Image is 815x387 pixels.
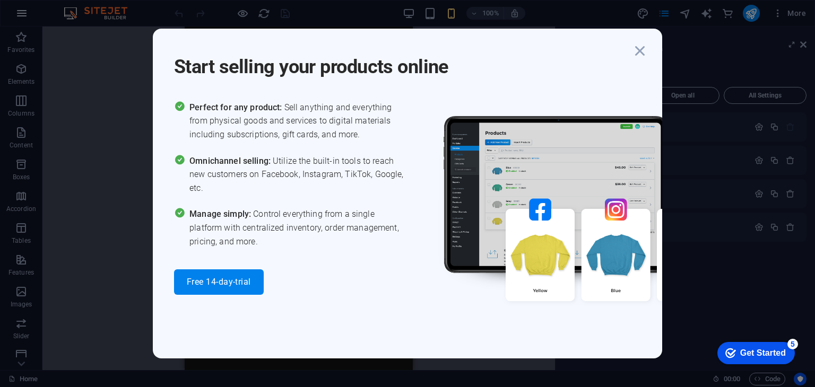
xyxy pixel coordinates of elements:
[426,101,744,332] img: promo_image.png
[187,278,251,286] span: Free 14-day-trial
[189,207,407,248] span: Control everything from a single platform with centralized inventory, order management, pricing, ...
[174,41,630,80] h1: Start selling your products online
[79,2,89,13] div: 5
[174,269,264,295] button: Free 14-day-trial
[31,12,77,21] div: Get Started
[189,156,273,166] span: Omnichannel selling:
[189,209,253,219] span: Manage simply:
[189,154,407,195] span: Utilize the built-in tools to reach new customers on Facebook, Instagram, TikTok, Google, etc.
[8,5,86,28] div: Get Started 5 items remaining, 0% complete
[189,102,284,112] span: Perfect for any product:
[189,101,407,142] span: Sell anything and everything from physical goods and services to digital materials including subs...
